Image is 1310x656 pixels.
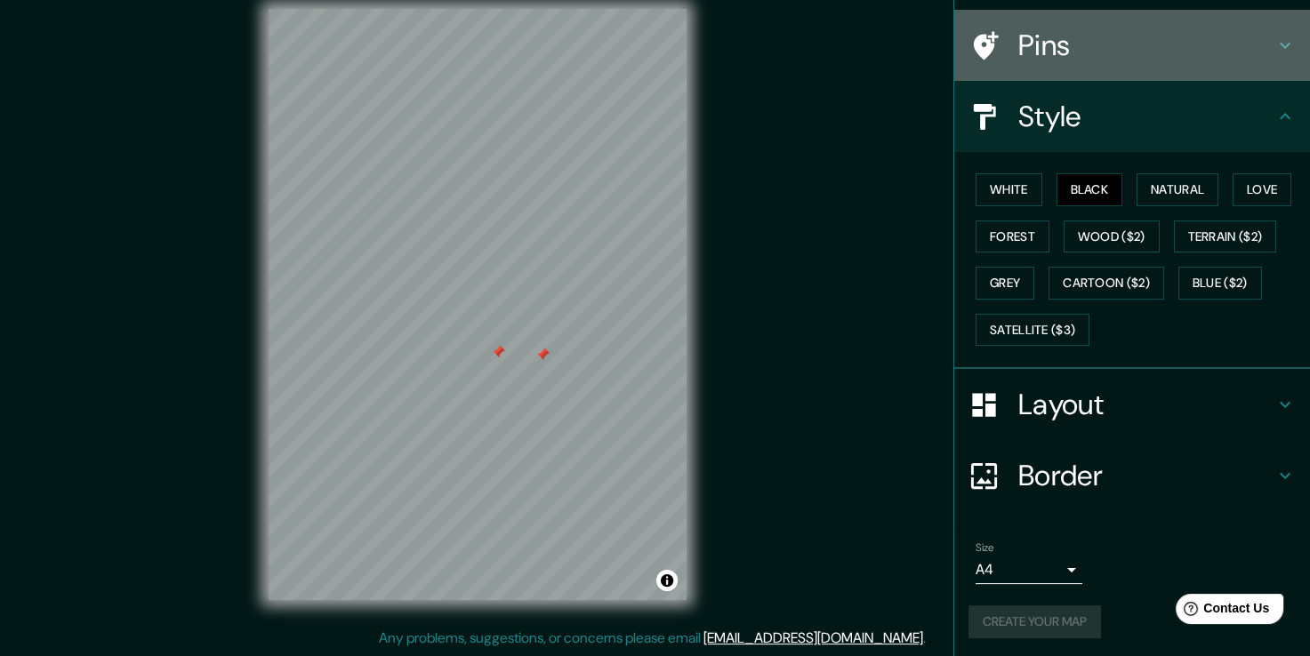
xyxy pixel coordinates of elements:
[703,628,923,647] a: [EMAIL_ADDRESS][DOMAIN_NAME]
[954,440,1310,511] div: Border
[976,173,1042,206] button: White
[1018,28,1274,63] h4: Pins
[1137,173,1218,206] button: Natural
[269,9,687,600] canvas: Map
[976,220,1049,253] button: Forest
[1178,267,1262,300] button: Blue ($2)
[976,314,1089,347] button: Satellite ($3)
[976,267,1034,300] button: Grey
[976,540,994,556] label: Size
[1233,173,1291,206] button: Love
[954,369,1310,440] div: Layout
[1018,458,1274,493] h4: Border
[1018,99,1274,134] h4: Style
[976,556,1082,584] div: A4
[926,628,928,649] div: .
[928,628,932,649] div: .
[1018,387,1274,422] h4: Layout
[379,628,926,649] p: Any problems, suggestions, or concerns please email .
[954,10,1310,81] div: Pins
[656,570,678,591] button: Toggle attribution
[1174,220,1277,253] button: Terrain ($2)
[1064,220,1160,253] button: Wood ($2)
[1152,587,1290,636] iframe: Help widget launcher
[954,81,1310,152] div: Style
[1057,173,1123,206] button: Black
[1049,267,1164,300] button: Cartoon ($2)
